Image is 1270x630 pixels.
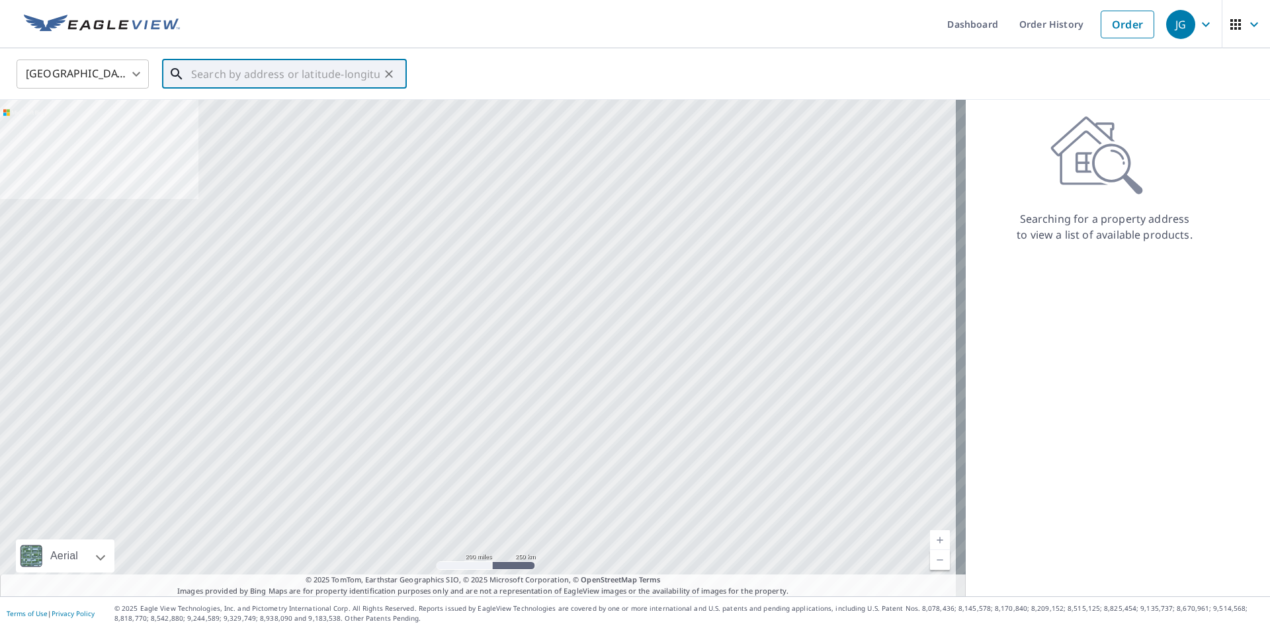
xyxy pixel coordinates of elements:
[114,604,1263,623] p: © 2025 Eagle View Technologies, Inc. and Pictometry International Corp. All Rights Reserved. Repo...
[1166,10,1195,39] div: JG
[930,550,950,570] a: Current Level 5, Zoom Out
[1101,11,1154,38] a: Order
[7,610,95,617] p: |
[930,530,950,550] a: Current Level 5, Zoom In
[7,609,48,618] a: Terms of Use
[17,56,149,93] div: [GEOGRAPHIC_DATA]
[16,539,114,572] div: Aerial
[581,574,636,584] a: OpenStreetMap
[52,609,95,618] a: Privacy Policy
[1016,211,1193,243] p: Searching for a property address to view a list of available products.
[306,574,661,586] span: © 2025 TomTom, Earthstar Geographics SIO, © 2025 Microsoft Corporation, ©
[191,56,380,93] input: Search by address or latitude-longitude
[46,539,82,572] div: Aerial
[639,574,661,584] a: Terms
[380,65,398,83] button: Clear
[24,15,180,34] img: EV Logo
